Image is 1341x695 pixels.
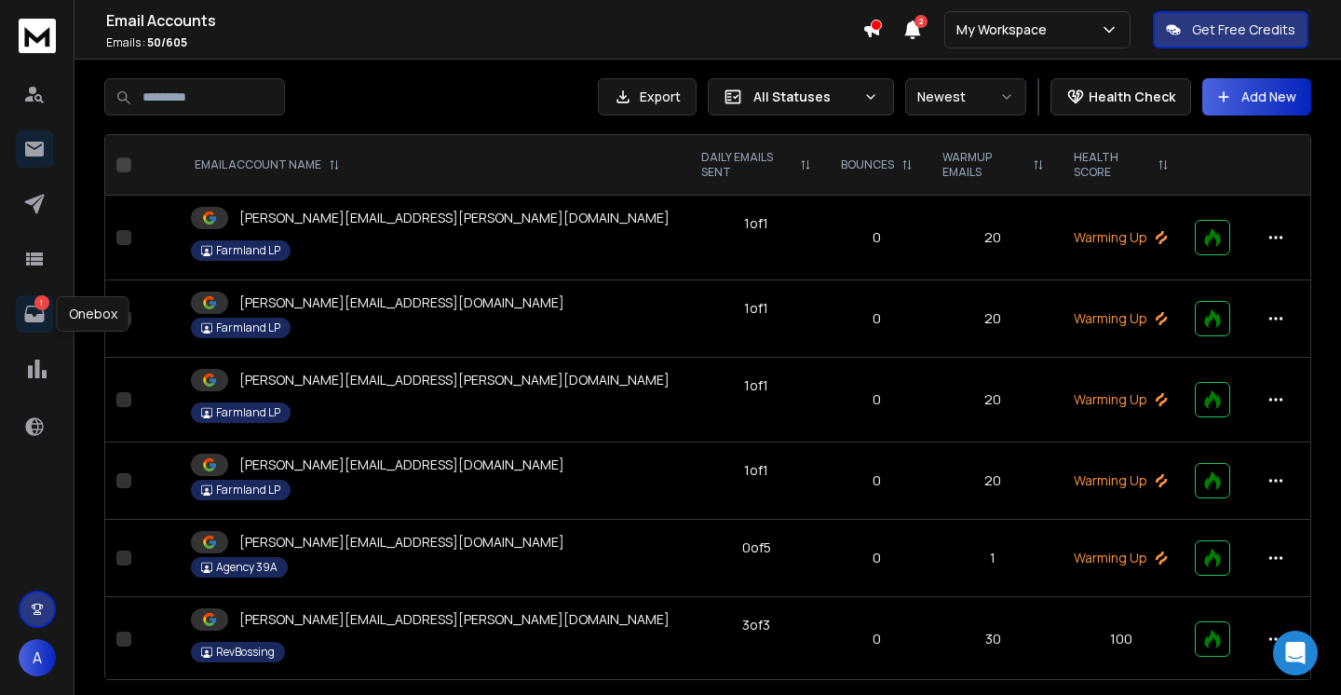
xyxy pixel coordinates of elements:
p: HEALTH SCORE [1074,150,1150,180]
td: 20 [928,196,1058,280]
span: 50 / 605 [147,34,187,50]
p: RevBossing [216,645,275,660]
p: Warming Up [1070,471,1172,490]
td: 100 [1059,597,1184,682]
p: 0 [837,390,916,409]
p: Farmland LP [216,243,280,258]
button: Export [598,78,697,116]
button: A [19,639,56,676]
div: 0 of 5 [742,538,771,557]
p: Farmland LP [216,483,280,497]
td: 20 [928,280,1058,358]
img: logo [19,19,56,53]
div: 1 of 1 [744,376,768,395]
p: Warming Up [1070,309,1172,328]
h1: Email Accounts [106,9,862,32]
button: Newest [905,78,1026,116]
p: [PERSON_NAME][EMAIL_ADDRESS][PERSON_NAME][DOMAIN_NAME] [239,209,670,227]
p: Warming Up [1070,390,1172,409]
p: [PERSON_NAME][EMAIL_ADDRESS][DOMAIN_NAME] [239,293,564,312]
td: 30 [928,597,1058,682]
button: Get Free Credits [1153,11,1308,48]
td: 20 [928,443,1058,520]
div: Onebox [57,296,129,332]
p: Farmland LP [216,320,280,335]
p: 0 [837,228,916,247]
p: Warming Up [1070,549,1172,567]
td: 1 [928,520,1058,597]
p: 0 [837,309,916,328]
div: 1 of 1 [744,214,768,233]
p: 0 [837,471,916,490]
p: Emails : [106,35,862,50]
p: [PERSON_NAME][EMAIL_ADDRESS][DOMAIN_NAME] [239,533,564,552]
div: 1 of 1 [744,461,768,480]
a: 1 [16,295,53,333]
p: DAILY EMAILS SENT [701,150,792,180]
p: My Workspace [956,20,1054,39]
p: Agency 39A [216,560,278,575]
p: BOUNCES [841,157,894,172]
div: Open Intercom Messenger [1273,631,1318,675]
div: 3 of 3 [742,616,770,634]
p: Get Free Credits [1192,20,1295,39]
p: WARMUP EMAILS [942,150,1024,180]
button: Add New [1202,78,1311,116]
p: 1 [34,295,49,310]
p: 0 [837,630,916,648]
td: 20 [928,358,1058,443]
p: [PERSON_NAME][EMAIL_ADDRESS][DOMAIN_NAME] [239,456,564,474]
p: Warming Up [1070,228,1172,247]
button: Health Check [1050,78,1191,116]
p: [PERSON_NAME][EMAIL_ADDRESS][PERSON_NAME][DOMAIN_NAME] [239,371,670,389]
p: [PERSON_NAME][EMAIL_ADDRESS][PERSON_NAME][DOMAIN_NAME] [239,610,670,629]
p: Farmland LP [216,405,280,420]
p: 0 [837,549,916,567]
p: All Statuses [753,88,856,106]
span: 2 [914,15,928,28]
div: EMAIL ACCOUNT NAME [195,157,340,172]
p: Health Check [1089,88,1175,106]
div: 1 of 1 [744,299,768,318]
